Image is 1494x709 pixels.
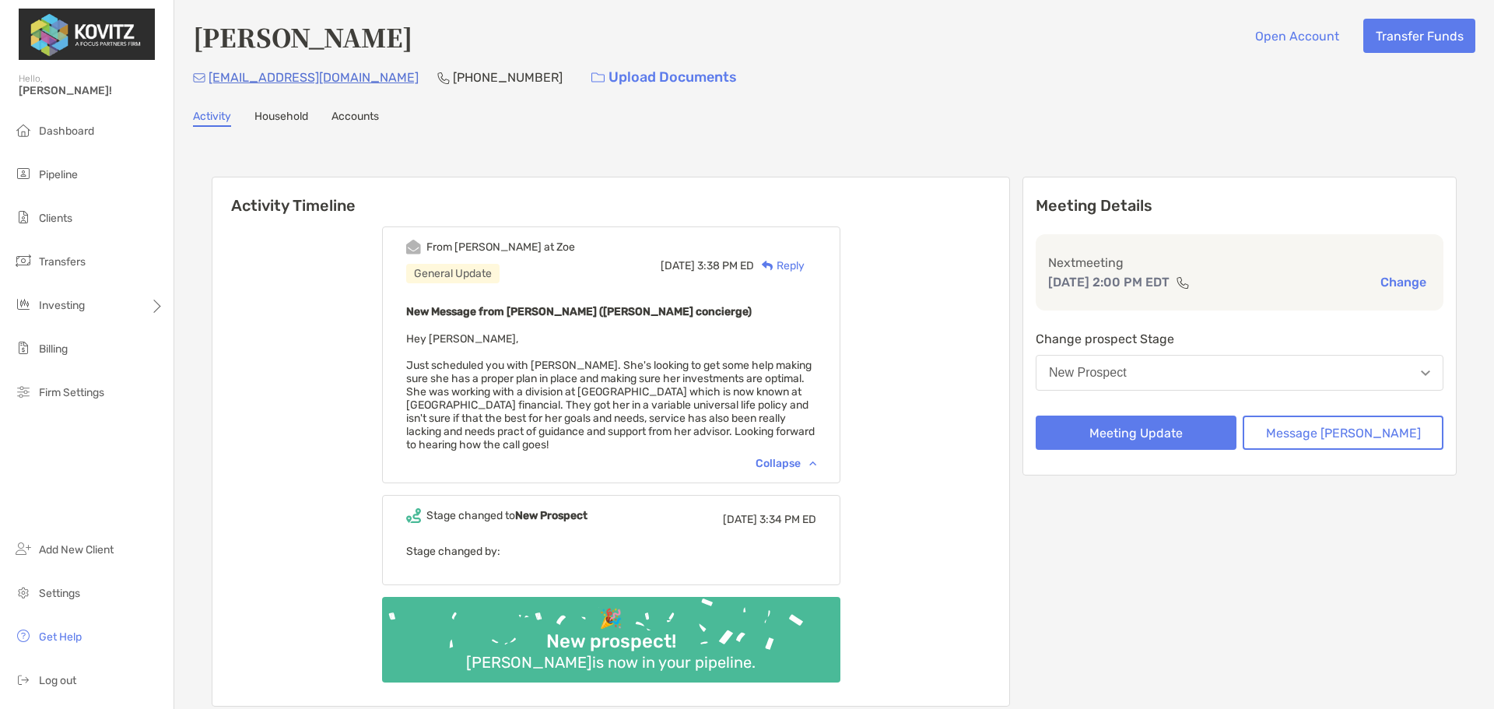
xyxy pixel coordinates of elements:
button: Open Account [1243,19,1351,53]
div: Reply [754,258,805,274]
div: New prospect! [540,630,682,653]
div: General Update [406,264,500,283]
span: Get Help [39,630,82,644]
span: [DATE] [723,513,757,526]
img: pipeline icon [14,164,33,183]
img: button icon [591,72,605,83]
div: From [PERSON_NAME] at Zoe [426,240,575,254]
img: investing icon [14,295,33,314]
img: settings icon [14,583,33,602]
img: Confetti [382,597,840,669]
img: communication type [1176,276,1190,289]
div: 🎉 [593,608,629,630]
span: [DATE] [661,259,695,272]
p: Meeting Details [1036,196,1443,216]
span: Investing [39,299,85,312]
b: New Prospect [515,509,587,522]
h4: [PERSON_NAME] [193,19,412,54]
span: Settings [39,587,80,600]
a: Upload Documents [581,61,747,94]
div: Stage changed to [426,509,587,522]
img: Reply icon [762,261,773,271]
b: New Message from [PERSON_NAME] ([PERSON_NAME] concierge) [406,305,752,318]
button: Meeting Update [1036,416,1236,450]
a: Activity [193,110,231,127]
span: Firm Settings [39,386,104,399]
img: dashboard icon [14,121,33,139]
button: Message [PERSON_NAME] [1243,416,1443,450]
img: Zoe Logo [19,6,155,62]
div: Collapse [756,457,816,470]
span: Transfers [39,255,86,269]
img: Open dropdown arrow [1421,370,1430,376]
p: [EMAIL_ADDRESS][DOMAIN_NAME] [209,68,419,87]
span: 3:34 PM ED [759,513,816,526]
p: Next meeting [1048,253,1431,272]
span: Billing [39,342,68,356]
span: Hey [PERSON_NAME], Just scheduled you with [PERSON_NAME]. She's looking to get some help making s... [406,332,815,451]
p: Change prospect Stage [1036,329,1443,349]
h6: Activity Timeline [212,177,1009,215]
a: Household [254,110,308,127]
img: clients icon [14,208,33,226]
img: billing icon [14,339,33,357]
img: logout icon [14,670,33,689]
img: Chevron icon [809,461,816,465]
span: Dashboard [39,125,94,138]
div: New Prospect [1049,366,1127,380]
p: [PHONE_NUMBER] [453,68,563,87]
img: Event icon [406,508,421,523]
img: Event icon [406,240,421,254]
span: Clients [39,212,72,225]
img: Phone Icon [437,72,450,84]
img: firm-settings icon [14,382,33,401]
a: Accounts [331,110,379,127]
span: Pipeline [39,168,78,181]
div: [PERSON_NAME] is now in your pipeline. [460,653,762,672]
button: New Prospect [1036,355,1443,391]
img: transfers icon [14,251,33,270]
img: get-help icon [14,627,33,645]
span: 3:38 PM ED [697,259,754,272]
span: [PERSON_NAME]! [19,84,164,97]
span: Log out [39,674,76,687]
p: [DATE] 2:00 PM EDT [1048,272,1170,292]
span: Add New Client [39,543,114,556]
button: Transfer Funds [1363,19,1475,53]
img: add_new_client icon [14,539,33,558]
img: Email Icon [193,73,205,82]
button: Change [1376,274,1431,290]
p: Stage changed by: [406,542,816,561]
